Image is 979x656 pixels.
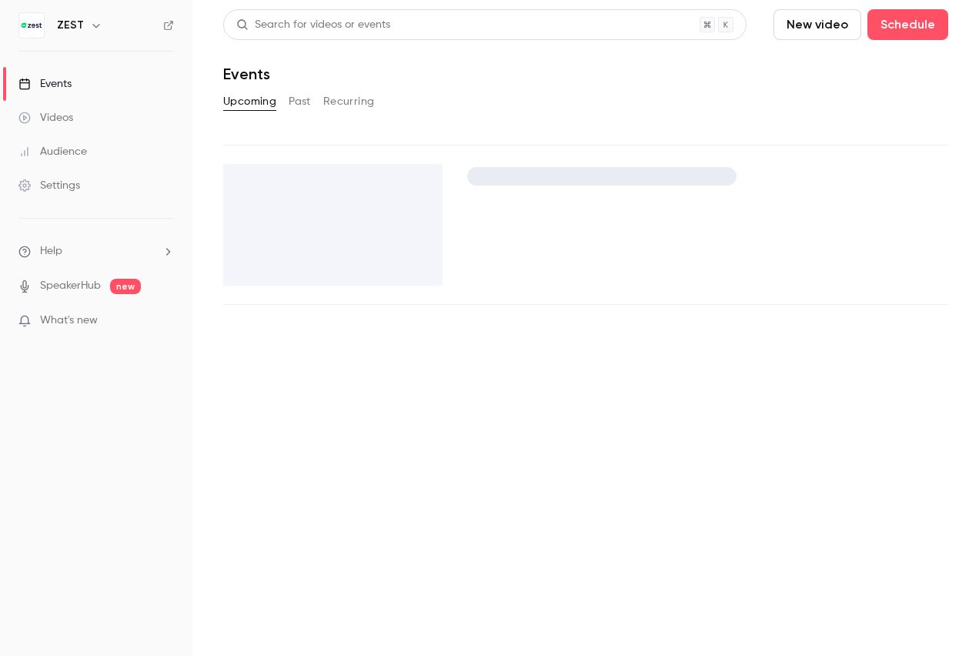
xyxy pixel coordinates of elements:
div: Settings [18,178,80,193]
div: Audience [18,144,87,159]
div: Search for videos or events [236,17,390,33]
span: new [110,279,141,294]
button: Upcoming [223,89,276,114]
button: New video [774,9,861,40]
div: Events [18,76,72,92]
button: Recurring [323,89,375,114]
a: SpeakerHub [40,278,101,294]
h1: Events [223,65,270,83]
img: ZEST [19,13,44,38]
h6: ZEST [57,18,84,33]
li: help-dropdown-opener [18,243,174,259]
span: Help [40,243,62,259]
button: Past [289,89,311,114]
div: Videos [18,110,73,126]
span: What's new [40,313,98,329]
button: Schedule [867,9,948,40]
